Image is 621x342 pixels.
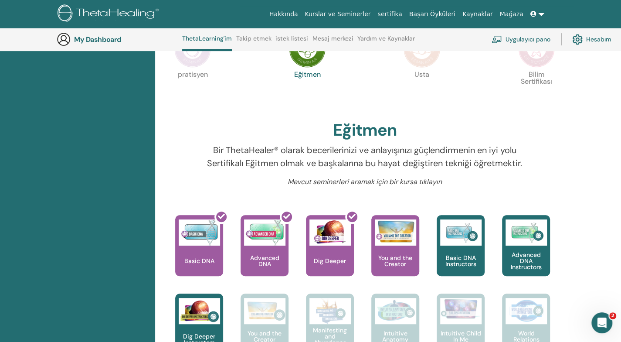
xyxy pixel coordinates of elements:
p: Mevcut seminerleri aramak için bir kursa tıklayın [204,177,525,187]
p: Eğitmen [289,71,326,108]
p: Dig Deeper [310,258,350,264]
a: Hesabım [572,30,611,49]
a: Yardım ve Kaynaklar [357,35,415,49]
p: Bilim Sertifikası [518,71,555,108]
a: Başarı Öyküleri [406,6,459,22]
a: Mağaza [496,6,526,22]
img: cog.svg [572,32,583,47]
a: Dig Deeper Dig Deeper [306,215,354,294]
a: Uygulayıcı pano [492,30,550,49]
img: Advanced DNA Instructors [506,219,547,246]
a: istek listesi [275,35,308,49]
a: Advanced DNA Instructors Advanced DNA Instructors [502,215,550,294]
a: Kaynaklar [459,6,496,22]
a: ThetaLearning'im [182,35,232,51]
a: Basic DNA Basic DNA [175,215,223,294]
p: Advanced DNA [241,255,288,267]
a: sertifika [374,6,405,22]
img: Advanced DNA [244,219,285,246]
iframe: Intercom live chat [591,312,612,333]
p: Advanced DNA Instructors [502,252,550,270]
a: Basic DNA Instructors Basic DNA Instructors [437,215,485,294]
img: generic-user-icon.jpg [57,32,71,46]
img: logo.png [58,4,162,24]
p: You and the Creator [371,255,419,267]
span: 2 [609,312,616,319]
a: Takip etmek [236,35,271,49]
img: Intuitive Child In Me Instructors [440,298,482,319]
a: Hakkında [266,6,302,22]
h2: Eğitmen [333,120,397,140]
a: Mesaj merkezi [312,35,353,49]
img: Manifesting and Abundance Instructors [309,298,351,324]
img: You and the Creator Instructors [244,298,285,324]
a: Kurslar ve Seminerler [301,6,374,22]
a: Advanced DNA Advanced DNA [241,215,288,294]
img: Basic DNA Instructors [440,219,482,246]
img: Dig Deeper Instructors [179,298,220,324]
img: You and the Creator [375,219,416,243]
p: Basic DNA Instructors [437,255,485,267]
p: Usta [404,71,440,108]
img: Dig Deeper [309,219,351,246]
img: World Relations Instructors [506,298,547,324]
h3: My Dashboard [74,35,161,44]
a: You and the Creator You and the Creator [371,215,419,294]
img: Intuitive Anatomy Instructors [375,298,416,324]
img: chalkboard-teacher.svg [492,35,502,43]
img: Basic DNA [179,219,220,246]
p: Bir ThetaHealer® olarak becerilerinizi ve anlayışınızı güçlendirmenin en iyi yolu Sertifikalı Eği... [204,144,525,170]
p: pratisyen [174,71,211,108]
